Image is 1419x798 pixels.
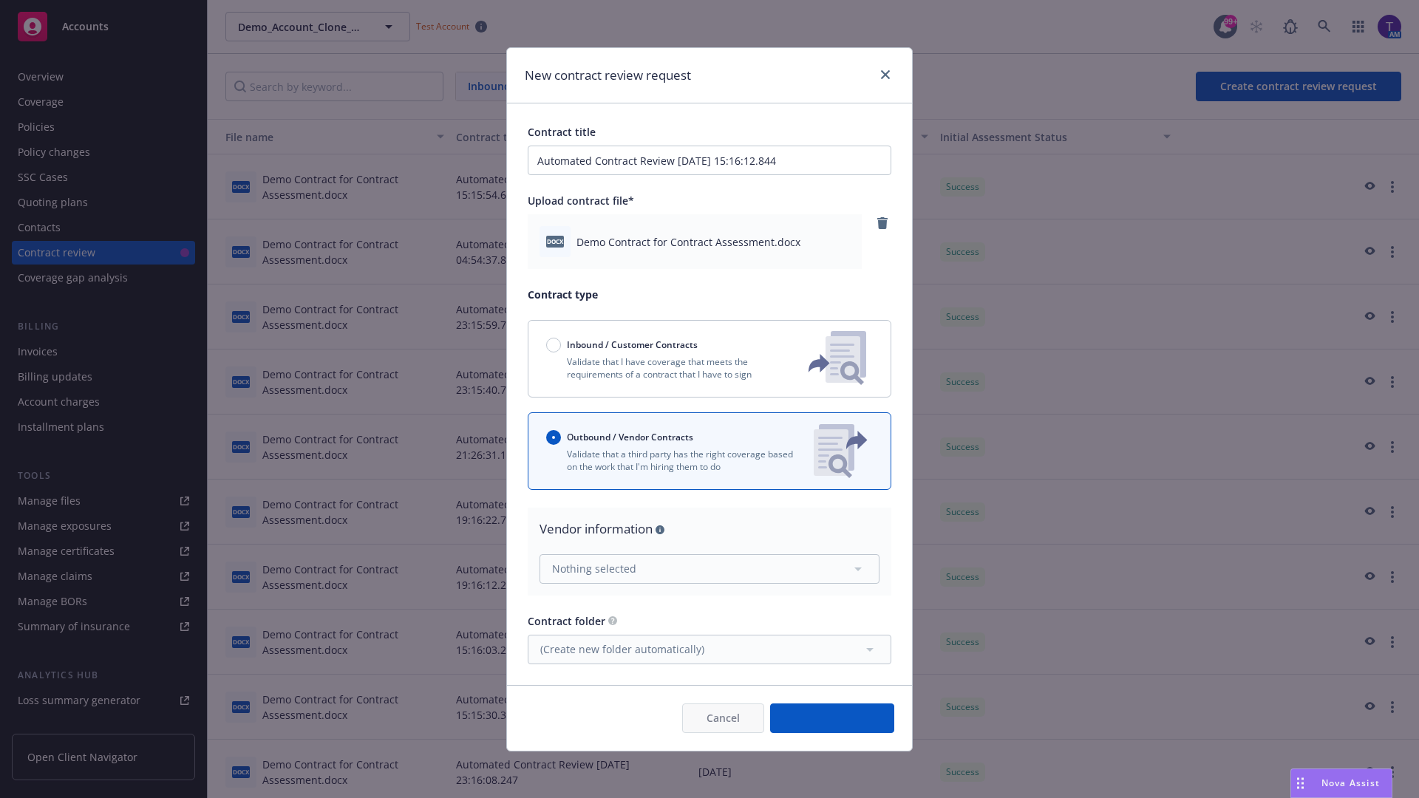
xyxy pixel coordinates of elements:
span: Contract folder [528,614,605,628]
span: Cancel [707,711,740,725]
p: Validate that I have coverage that meets the requirements of a contract that I have to sign [546,355,784,381]
p: Validate that a third party has the right coverage based on the work that I'm hiring them to do [546,448,802,473]
div: Drag to move [1291,769,1310,797]
button: (Create new folder automatically) [528,635,891,664]
div: Vendor information [540,519,879,539]
span: Upload contract file* [528,194,634,208]
span: Inbound / Customer Contracts [567,338,698,351]
span: Create request [794,711,870,725]
button: Cancel [682,703,764,733]
span: Outbound / Vendor Contracts [567,431,693,443]
h1: New contract review request [525,66,691,85]
span: Demo Contract for Contract Assessment.docx [576,234,800,250]
a: close [877,66,894,83]
input: Enter a title for this contract [528,146,891,175]
input: Outbound / Vendor Contracts [546,430,561,445]
button: Outbound / Vendor ContractsValidate that a third party has the right coverage based on the work t... [528,412,891,490]
span: (Create new folder automatically) [540,641,704,657]
span: Nothing selected [552,561,636,576]
a: remove [874,214,891,232]
span: Contract title [528,125,596,139]
span: docx [546,236,564,247]
input: Inbound / Customer Contracts [546,338,561,352]
button: Nothing selected [540,554,879,584]
p: Contract type [528,287,891,302]
button: Nova Assist [1290,768,1392,798]
span: Nova Assist [1321,777,1380,789]
button: Create request [770,703,894,733]
button: Inbound / Customer ContractsValidate that I have coverage that meets the requirements of a contra... [528,320,891,398]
